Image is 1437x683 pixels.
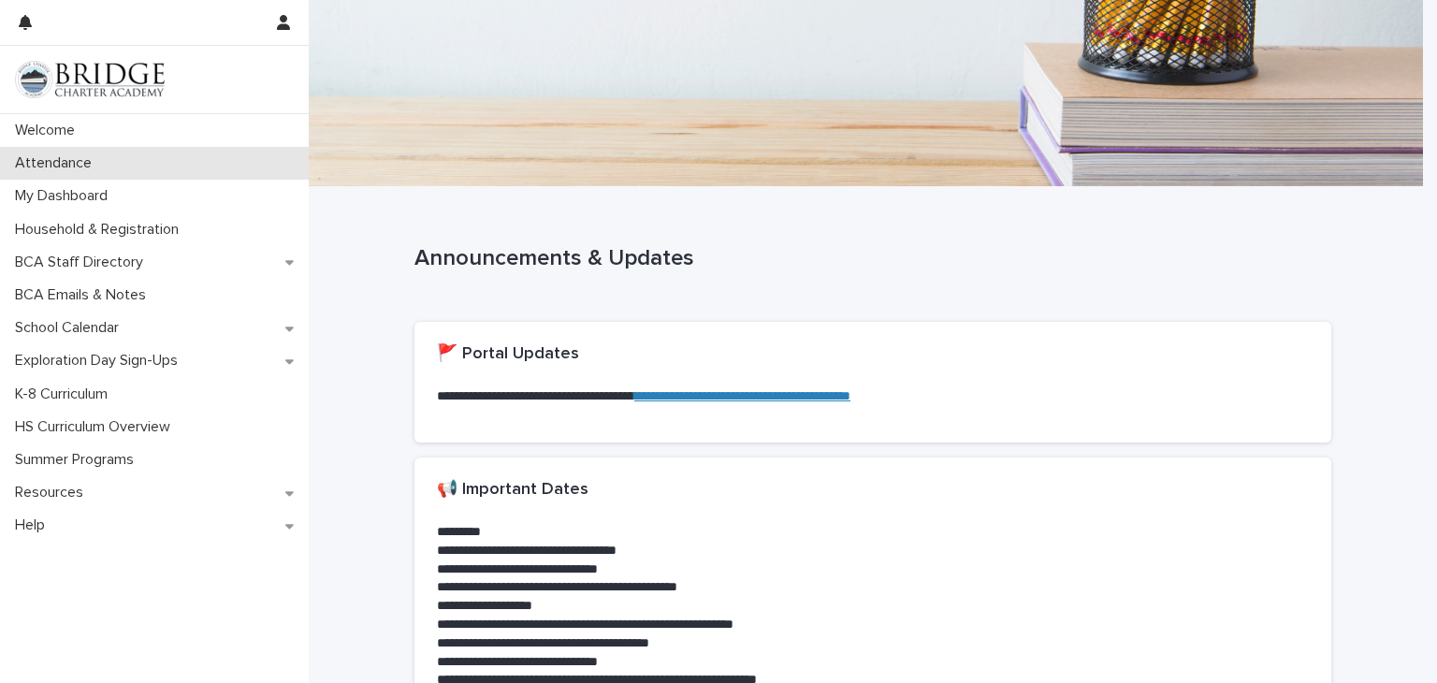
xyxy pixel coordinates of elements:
p: School Calendar [7,319,134,337]
p: BCA Staff Directory [7,254,158,271]
h2: 📢 Important Dates [437,480,588,501]
p: Summer Programs [7,451,149,469]
h2: 🚩 Portal Updates [437,344,579,365]
p: HS Curriculum Overview [7,418,185,436]
p: Welcome [7,122,90,139]
p: Exploration Day Sign-Ups [7,352,193,370]
p: Help [7,516,60,534]
p: My Dashboard [7,187,123,205]
img: V1C1m3IdTEidaUdm9Hs0 [15,61,165,98]
p: K-8 Curriculum [7,385,123,403]
p: BCA Emails & Notes [7,286,161,304]
p: Resources [7,484,98,501]
p: Announcements & Updates [414,245,1324,272]
p: Attendance [7,154,107,172]
p: Household & Registration [7,221,194,239]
